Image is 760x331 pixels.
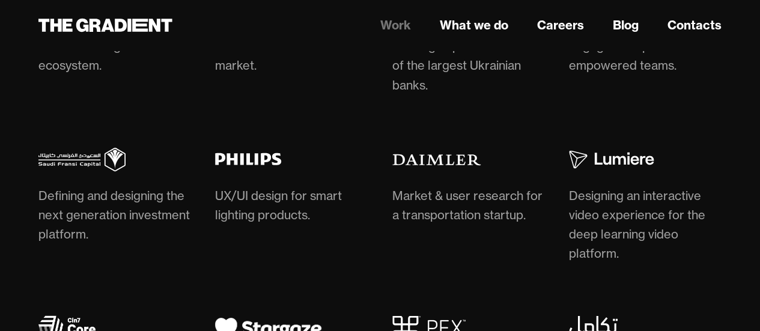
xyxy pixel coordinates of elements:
div: Defining and designing the next generation investment platform. [38,186,191,243]
a: Work [380,16,411,34]
a: Designing an interactive video experience for the deep learning video platform. [569,147,722,267]
a: What we do [440,16,508,34]
a: Blog [613,16,639,34]
a: Market & user research for a transportation startup. [392,147,545,229]
a: Contacts [667,16,722,34]
a: Defining and designing the next generation investment platform. [38,147,191,248]
a: UX/UI design for smart lighting products. [215,147,368,229]
a: Careers [537,16,584,34]
div: Redesign of the mobile banking experience for one of the largest Ukrainian banks. [392,17,545,94]
div: UX/UI design for smart lighting products. [215,186,368,224]
div: Designing an interactive video experience for the deep learning video platform. [569,186,722,263]
div: Market & user research for a transportation startup. [392,186,545,224]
